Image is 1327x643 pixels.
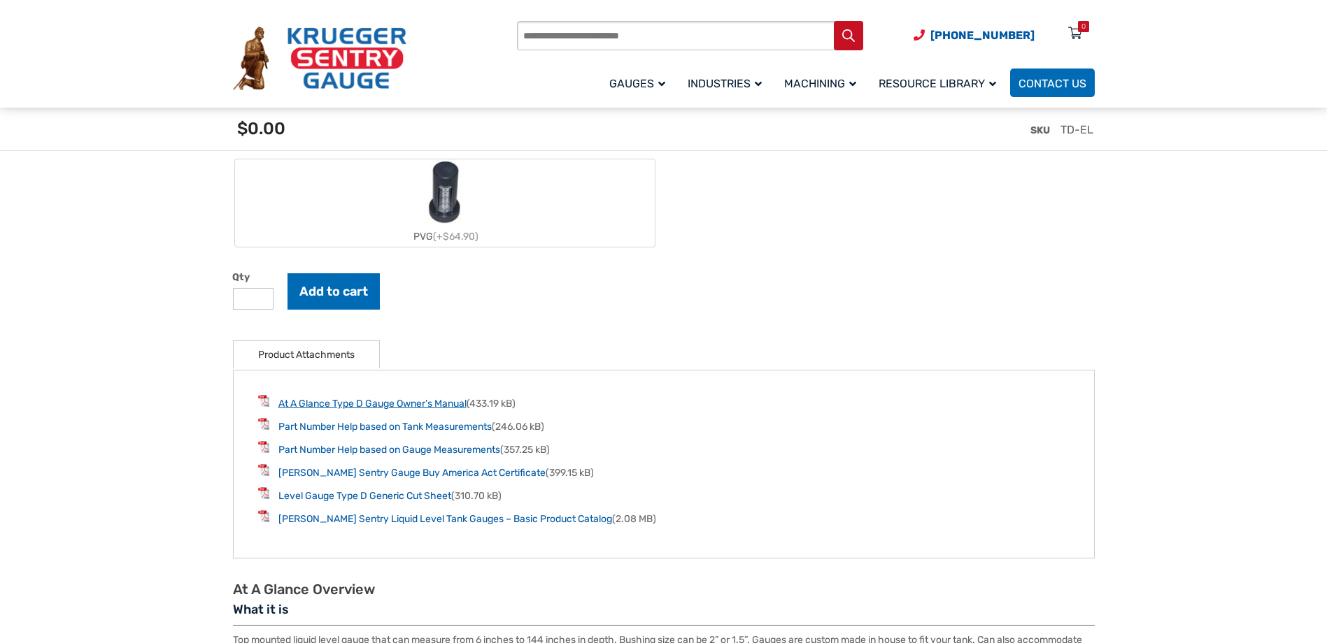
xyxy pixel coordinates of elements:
input: Product quantity [233,288,274,310]
li: (357.25 kB) [258,441,1070,457]
li: (246.06 kB) [258,418,1070,434]
span: SKU [1030,124,1050,136]
span: Resource Library [879,77,996,90]
h2: At A Glance Overview [233,581,1095,598]
img: Krueger Sentry Gauge [233,27,406,91]
span: Gauges [609,77,665,90]
a: [PERSON_NAME] Sentry Gauge Buy America Act Certificate [278,467,546,479]
li: (399.15 kB) [258,464,1070,480]
label: PVG [235,159,655,247]
div: PVG [235,226,655,247]
span: Industries [688,77,762,90]
h3: What it is [233,602,1095,626]
a: Machining [776,66,870,99]
span: TD-EL [1060,123,1093,136]
a: [PERSON_NAME] Sentry Liquid Level Tank Gauges – Basic Product Catalog [278,513,612,525]
a: Gauges [601,66,679,99]
a: Resource Library [870,66,1010,99]
a: At A Glance Type D Gauge Owner’s Manual [278,398,467,410]
button: Add to cart [288,273,380,310]
a: Part Number Help based on Tank Measurements [278,421,492,433]
a: Product Attachments [258,341,355,368]
span: (+$64.90) [433,231,478,243]
span: Contact Us [1019,77,1086,90]
a: Level Gauge Type D Generic Cut Sheet [278,490,451,502]
a: Contact Us [1010,68,1095,97]
li: (433.19 kB) [258,395,1070,411]
li: (310.70 kB) [258,487,1070,503]
li: (2.08 MB) [258,510,1070,526]
div: 0 [1081,21,1086,32]
a: Industries [679,66,776,99]
a: Part Number Help based on Gauge Measurements [278,444,500,456]
span: [PHONE_NUMBER] [930,29,1035,42]
a: Phone Number (920) 434-8860 [914,27,1035,44]
span: Machining [784,77,856,90]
